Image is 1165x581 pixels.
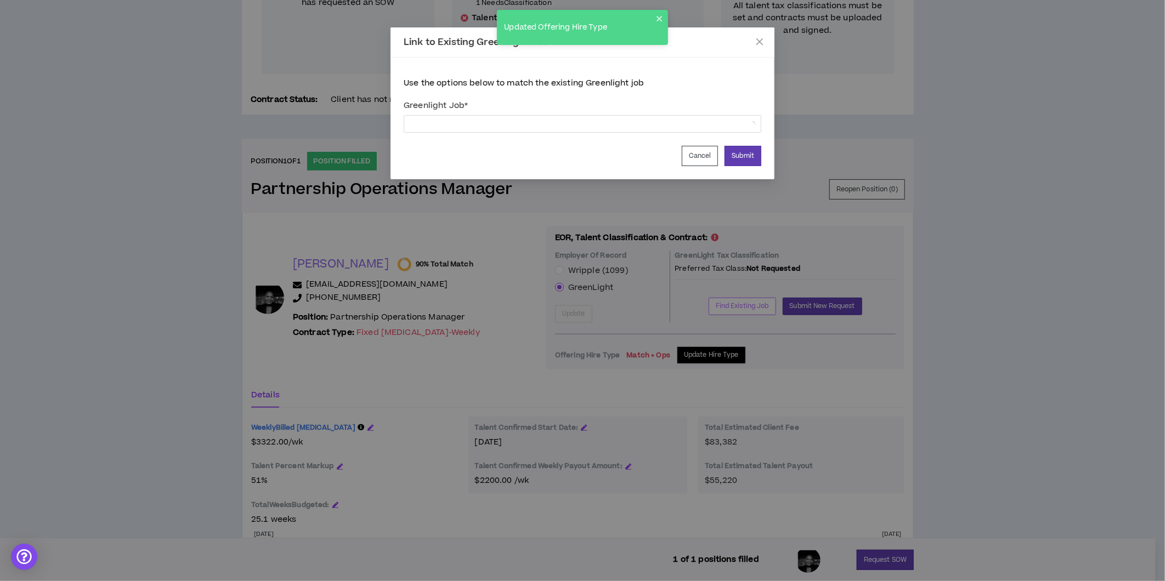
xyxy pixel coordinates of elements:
label: Greenlight Job [404,96,761,115]
button: Cancel [682,146,719,166]
div: Link to Existing GreenLight Job [404,36,761,48]
div: Updated Offering Hire Type [501,19,656,37]
div: Open Intercom Messenger [11,544,37,570]
p: Use the options below to match the existing Greenlight job [404,77,761,89]
span: loading [749,121,755,127]
span: close [755,37,764,46]
button: Submit [725,146,761,166]
button: close [656,14,664,23]
button: Close [745,27,774,57]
